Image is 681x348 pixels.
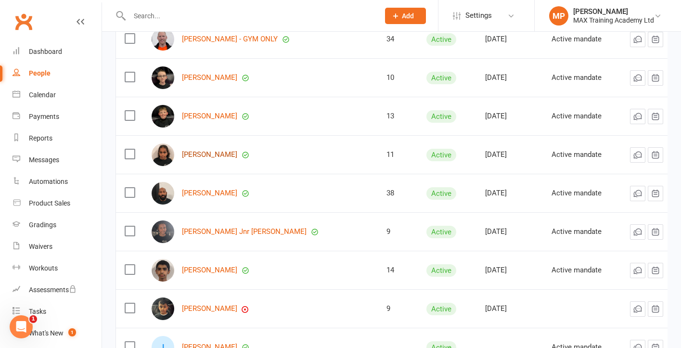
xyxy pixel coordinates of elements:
a: [PERSON_NAME] [182,151,237,159]
img: Henry [152,66,174,89]
div: Active [426,72,456,84]
div: [DATE] [485,35,534,43]
div: Active mandate [552,189,613,197]
a: People [13,63,102,84]
div: Messages [29,156,59,164]
img: Hugo [152,182,174,205]
div: MAX Training Academy Ltd [573,16,654,25]
div: Product Sales [29,199,70,207]
iframe: Intercom live chat [10,315,33,338]
div: [DATE] [485,266,534,274]
div: [DATE] [485,305,534,313]
div: People [29,69,51,77]
div: Active [426,33,456,46]
a: [PERSON_NAME] [182,112,237,120]
div: 38 [386,189,409,197]
img: Hugo Jnr [152,220,174,243]
a: Reports [13,128,102,149]
div: [DATE] [485,74,534,82]
div: 11 [386,151,409,159]
span: 1 [29,315,37,323]
div: Tasks [29,308,46,315]
div: Assessments [29,286,77,294]
div: Active [426,110,456,123]
img: Henry [152,105,174,128]
a: Product Sales [13,193,102,214]
a: Gradings [13,214,102,236]
div: MP [549,6,568,26]
a: [PERSON_NAME] [182,305,237,313]
img: Hussain [152,297,174,320]
a: Messages [13,149,102,171]
div: Reports [29,134,52,142]
div: Automations [29,178,68,185]
div: 9 [386,228,409,236]
div: Calendar [29,91,56,99]
a: Payments [13,106,102,128]
a: [PERSON_NAME] [182,266,237,274]
div: Waivers [29,243,52,250]
div: Gradings [29,221,56,229]
div: Active [426,226,456,238]
div: What's New [29,329,64,337]
div: Active mandate [552,112,613,120]
div: Active mandate [552,151,613,159]
div: Active [426,303,456,315]
div: 14 [386,266,409,274]
a: [PERSON_NAME] [182,74,237,82]
span: Add [402,12,414,20]
a: [PERSON_NAME] [182,189,237,197]
div: Active mandate [552,35,613,43]
div: Workouts [29,264,58,272]
a: Clubworx [12,10,36,34]
a: Tasks [13,301,102,322]
div: Active [426,149,456,161]
img: Hiyab [152,143,174,166]
div: [PERSON_NAME] [573,7,654,16]
div: [DATE] [485,189,534,197]
a: Automations [13,171,102,193]
div: 9 [386,305,409,313]
div: Payments [29,113,59,120]
img: Hussain [152,259,174,282]
a: Waivers [13,236,102,258]
img: Henry [152,28,174,51]
span: 1 [68,328,76,336]
div: 34 [386,35,409,43]
div: Active [426,187,456,200]
div: Active mandate [552,266,613,274]
div: Active mandate [552,228,613,236]
div: [DATE] [485,112,534,120]
input: Search... [127,9,373,23]
div: 10 [386,74,409,82]
div: [DATE] [485,151,534,159]
a: [PERSON_NAME] Jnr [PERSON_NAME] [182,228,307,236]
button: Add [385,8,426,24]
a: Assessments [13,279,102,301]
a: What's New1 [13,322,102,344]
div: [DATE] [485,228,534,236]
a: Dashboard [13,41,102,63]
a: Workouts [13,258,102,279]
div: Active [426,264,456,277]
a: Calendar [13,84,102,106]
div: Dashboard [29,48,62,55]
a: [PERSON_NAME] - GYM ONLY [182,35,278,43]
div: Active mandate [552,74,613,82]
span: Settings [465,5,492,26]
div: 13 [386,112,409,120]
